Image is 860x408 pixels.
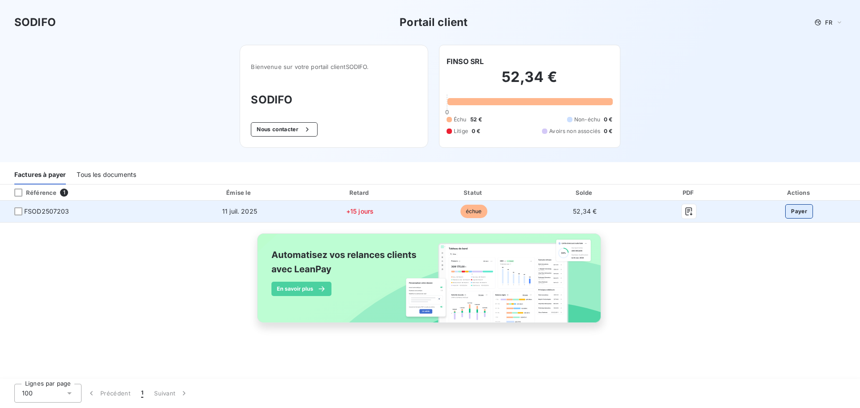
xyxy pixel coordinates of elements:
[472,127,480,135] span: 0 €
[251,63,417,70] span: Bienvenue sur votre portail client SODIFO .
[77,166,136,185] div: Tous les documents
[251,92,417,108] h3: SODIFO
[574,116,600,124] span: Non-échu
[447,68,613,95] h2: 52,34 €
[460,205,487,218] span: échue
[14,14,56,30] h3: SODIFO
[149,384,194,403] button: Suivant
[400,14,468,30] h3: Portail client
[573,207,597,215] span: 52,34 €
[136,384,149,403] button: 1
[14,166,66,185] div: Factures à payer
[604,116,612,124] span: 0 €
[445,108,449,116] span: 0
[447,56,484,67] h6: FINSO SRL
[141,389,143,398] span: 1
[549,127,600,135] span: Avoirs non associés
[532,188,638,197] div: Solde
[346,207,374,215] span: +15 jours
[785,204,813,219] button: Payer
[82,384,136,403] button: Précédent
[179,188,301,197] div: Émise le
[222,207,257,215] span: 11 juil. 2025
[7,189,56,197] div: Référence
[740,188,858,197] div: Actions
[454,116,467,124] span: Échu
[304,188,416,197] div: Retard
[470,116,482,124] span: 52 €
[249,228,611,338] img: banner
[604,127,612,135] span: 0 €
[60,189,68,197] span: 1
[24,207,69,216] span: FSOD2507203
[419,188,528,197] div: Statut
[454,127,468,135] span: Litige
[251,122,317,137] button: Nous contacter
[22,389,33,398] span: 100
[641,188,736,197] div: PDF
[825,19,832,26] span: FR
